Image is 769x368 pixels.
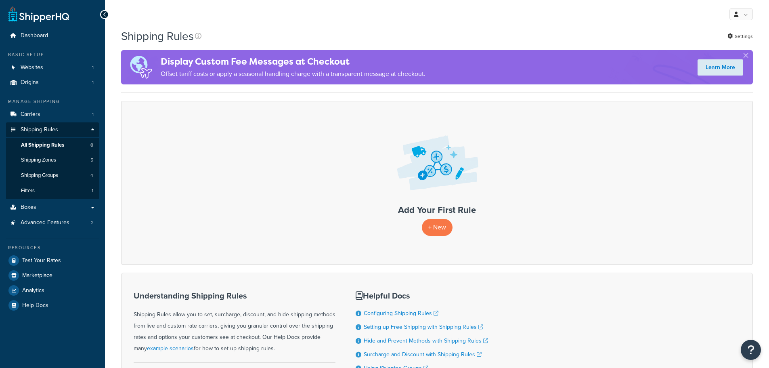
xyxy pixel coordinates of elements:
[147,344,194,353] a: example scenarios
[741,340,761,360] button: Open Resource Center
[161,55,425,68] h4: Display Custom Fee Messages at Checkout
[6,183,99,198] a: Filters 1
[6,200,99,215] a: Boxes
[6,107,99,122] a: Carriers 1
[6,75,99,90] a: Origins 1
[6,283,99,298] a: Analytics
[22,302,48,309] span: Help Docs
[21,219,69,226] span: Advanced Features
[6,215,99,230] li: Advanced Features
[6,138,99,153] li: All Shipping Rules
[21,32,48,39] span: Dashboard
[21,64,43,71] span: Websites
[6,51,99,58] div: Basic Setup
[698,59,743,76] a: Learn More
[121,28,194,44] h1: Shipping Rules
[90,142,93,149] span: 0
[92,187,93,194] span: 1
[6,28,99,43] a: Dashboard
[6,183,99,198] li: Filters
[6,153,99,168] li: Shipping Zones
[21,79,39,86] span: Origins
[134,291,335,300] h3: Understanding Shipping Rules
[134,291,335,354] div: Shipping Rules allow you to set, surcharge, discount, and hide shipping methods from live and cus...
[6,253,99,268] a: Test Your Rates
[21,126,58,133] span: Shipping Rules
[130,205,744,215] h3: Add Your First Rule
[22,287,44,294] span: Analytics
[21,187,35,194] span: Filters
[21,111,40,118] span: Carriers
[92,64,94,71] span: 1
[91,219,94,226] span: 2
[6,122,99,199] li: Shipping Rules
[364,309,438,318] a: Configuring Shipping Rules
[6,98,99,105] div: Manage Shipping
[161,68,425,80] p: Offset tariff costs or apply a seasonal handling charge with a transparent message at checkout.
[422,219,453,236] p: + New
[92,79,94,86] span: 1
[6,168,99,183] li: Shipping Groups
[364,336,488,345] a: Hide and Prevent Methods with Shipping Rules
[121,50,161,84] img: duties-banner-06bc72dcb5fe05cb3f9472aba00be2ae8eb53ab6f0d8bb03d382ba314ac3c341.png
[6,60,99,75] li: Websites
[6,138,99,153] a: All Shipping Rules 0
[364,323,483,331] a: Setting up Free Shipping with Shipping Rules
[6,122,99,137] a: Shipping Rules
[6,298,99,313] a: Help Docs
[6,153,99,168] a: Shipping Zones 5
[22,272,52,279] span: Marketplace
[8,6,69,22] a: ShipperHQ Home
[727,31,753,42] a: Settings
[92,111,94,118] span: 1
[21,204,36,211] span: Boxes
[90,157,93,164] span: 5
[90,172,93,179] span: 4
[21,142,64,149] span: All Shipping Rules
[6,75,99,90] li: Origins
[21,157,56,164] span: Shipping Zones
[6,168,99,183] a: Shipping Groups 4
[6,244,99,251] div: Resources
[356,291,488,300] h3: Helpful Docs
[6,215,99,230] a: Advanced Features 2
[22,257,61,264] span: Test Your Rates
[6,60,99,75] a: Websites 1
[6,268,99,283] a: Marketplace
[6,107,99,122] li: Carriers
[364,350,482,359] a: Surcharge and Discount with Shipping Rules
[21,172,58,179] span: Shipping Groups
